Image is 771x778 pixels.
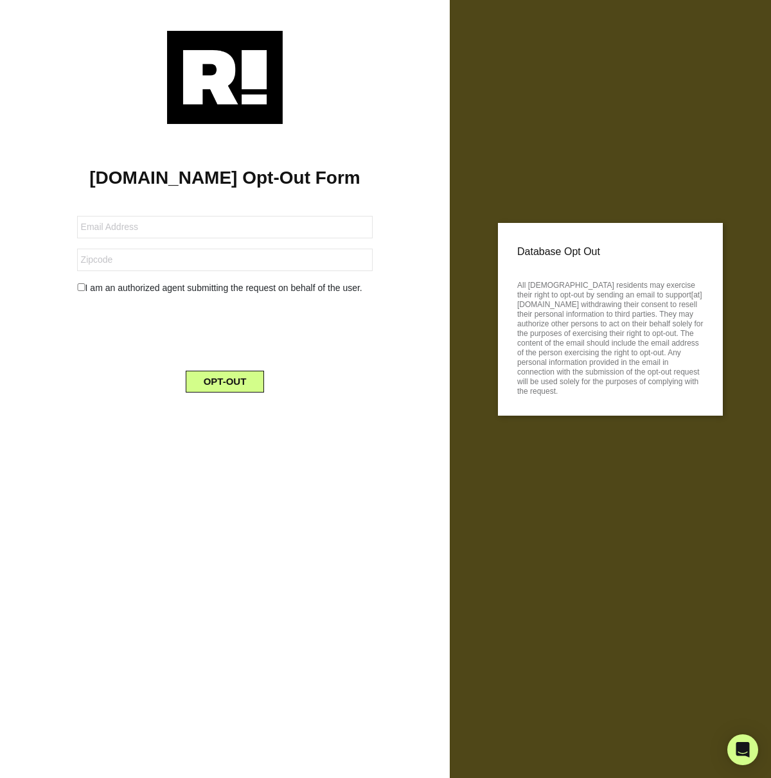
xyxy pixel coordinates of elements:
div: Open Intercom Messenger [727,734,758,765]
div: I am an authorized agent submitting the request on behalf of the user. [67,281,383,295]
h1: [DOMAIN_NAME] Opt-Out Form [19,167,430,189]
input: Zipcode [77,249,373,271]
p: All [DEMOGRAPHIC_DATA] residents may exercise their right to opt-out by sending an email to suppo... [517,277,704,396]
p: Database Opt Out [517,242,704,261]
button: OPT-OUT [186,371,265,393]
input: Email Address [77,216,373,238]
iframe: reCAPTCHA [127,305,323,355]
img: Retention.com [167,31,283,124]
